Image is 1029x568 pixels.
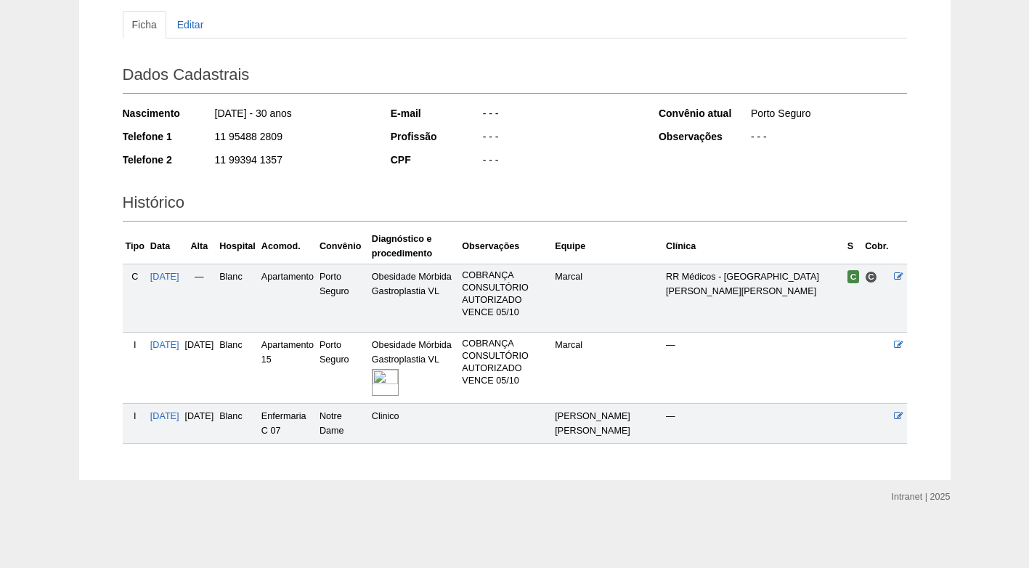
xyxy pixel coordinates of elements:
div: - - - [481,129,639,147]
th: Diagnóstico e procedimento [369,229,459,264]
div: I [126,409,145,423]
div: - - - [749,129,907,147]
div: Convênio atual [659,106,749,121]
div: Telefone 2 [123,153,213,167]
td: Blanc [216,404,259,444]
div: [DATE] - 30 anos [213,106,371,124]
td: Obesidade Mórbida Gastroplastia VL [369,264,459,332]
a: [DATE] [150,411,179,421]
td: Porto Seguro [317,333,369,404]
span: Confirmada [847,270,860,283]
th: Data [147,229,182,264]
span: [DATE] [185,340,214,350]
td: [PERSON_NAME] [PERSON_NAME] [552,404,663,444]
p: COBRANÇA CONSULTÓRIO AUTORIZADO VENCE 05/10 [462,338,549,387]
div: 11 95488 2809 [213,129,371,147]
div: - - - [481,106,639,124]
h2: Dados Cadastrais [123,60,907,94]
a: [DATE] [150,340,179,350]
th: Equipe [552,229,663,264]
div: I [126,338,145,352]
td: Porto Seguro [317,264,369,332]
span: [DATE] [185,411,214,421]
h2: Histórico [123,188,907,222]
th: Acomod. [259,229,317,264]
td: Clinico [369,404,459,444]
th: S [845,229,863,264]
div: Porto Seguro [749,106,907,124]
td: Apartamento [259,264,317,332]
span: Consultório [865,271,877,283]
div: - - - [481,153,639,171]
td: — [182,264,217,332]
td: Notre Dame [317,404,369,444]
div: Intranet | 2025 [892,490,951,504]
td: Marcal [552,264,663,332]
div: CPF [391,153,481,167]
div: 11 99394 1357 [213,153,371,171]
td: — [663,333,845,404]
th: Tipo [123,229,147,264]
th: Alta [182,229,217,264]
td: Marcal [552,333,663,404]
td: Enfermaria C 07 [259,404,317,444]
div: Telefone 1 [123,129,213,144]
td: Blanc [216,264,259,332]
th: Cobr. [862,229,891,264]
a: Ficha [123,11,166,38]
th: Convênio [317,229,369,264]
div: Profissão [391,129,481,144]
div: C [126,269,145,284]
a: Editar [168,11,213,38]
th: Hospital [216,229,259,264]
td: RR Médicos - [GEOGRAPHIC_DATA][PERSON_NAME][PERSON_NAME] [663,264,845,332]
div: Observações [659,129,749,144]
a: [DATE] [150,272,179,282]
th: Observações [459,229,552,264]
td: Apartamento 15 [259,333,317,404]
div: Nascimento [123,106,213,121]
th: Clínica [663,229,845,264]
td: — [663,404,845,444]
td: Obesidade Mórbida Gastroplastia VL [369,333,459,404]
p: COBRANÇA CONSULTÓRIO AUTORIZADO VENCE 05/10 [462,269,549,319]
td: Blanc [216,333,259,404]
div: E-mail [391,106,481,121]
